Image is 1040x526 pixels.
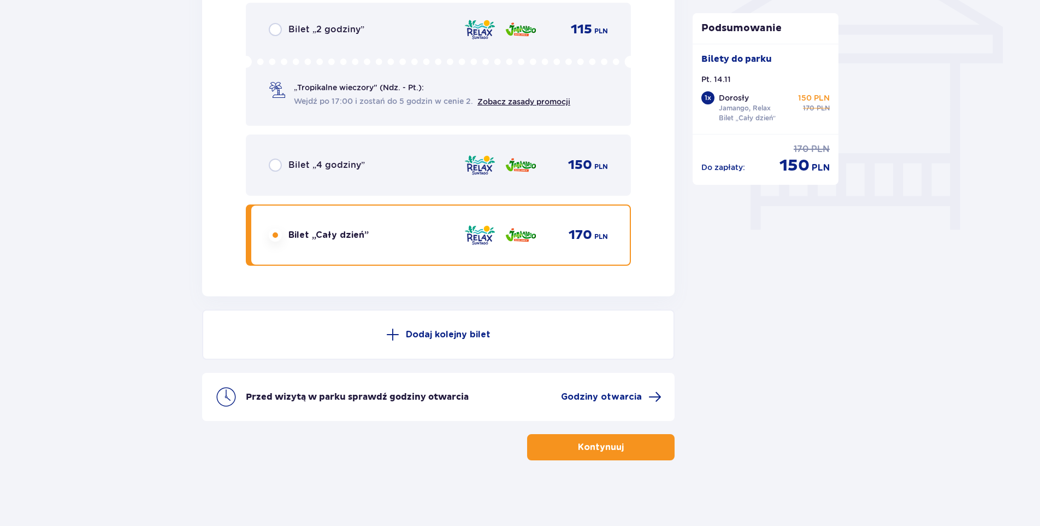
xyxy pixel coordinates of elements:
span: Wejdź po 17:00 i zostań do 5 godzin w cenie 2. [294,96,473,107]
img: Jamango [505,18,537,41]
img: Relax [464,224,496,247]
span: 170 [794,143,809,155]
p: Bilety do parku [701,53,772,65]
p: Pt. 14.11 [701,74,731,85]
div: 1 x [701,91,714,104]
span: Bilet „Cały dzień” [288,229,369,241]
p: Podsumowanie [693,22,839,35]
a: Godziny otwarcia [561,390,661,404]
p: Przed wizytą w parku sprawdź godziny otwarcia [246,391,469,403]
span: „Tropikalne wieczory" (Ndz. - Pt.): [294,82,424,93]
img: Relax [464,18,496,41]
span: PLN [817,103,830,113]
p: Do zapłaty : [701,162,745,173]
img: Jamango [505,224,537,247]
span: Godziny otwarcia [561,391,642,403]
img: Relax [464,154,496,177]
span: 150 [779,155,809,176]
p: Jamango, Relax [719,103,771,113]
span: PLN [594,162,608,172]
button: Dodaj kolejny bilet [202,309,675,360]
p: Dorosły [719,92,749,103]
span: PLN [811,143,830,155]
button: Kontynuuj [527,434,675,460]
p: Dodaj kolejny bilet [406,329,491,341]
span: PLN [594,26,608,36]
span: 170 [569,227,592,243]
p: Kontynuuj [578,441,624,453]
img: Jamango [505,154,537,177]
span: 115 [571,21,592,38]
span: PLN [594,232,608,242]
span: 150 [568,157,592,173]
span: Bilet „4 godziny” [288,159,365,171]
p: 150 PLN [798,92,830,103]
span: Bilet „2 godziny” [288,24,364,36]
a: Zobacz zasady promocji [477,97,570,106]
span: PLN [812,162,830,174]
span: 170 [803,103,814,113]
p: Bilet „Cały dzień” [719,113,776,123]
